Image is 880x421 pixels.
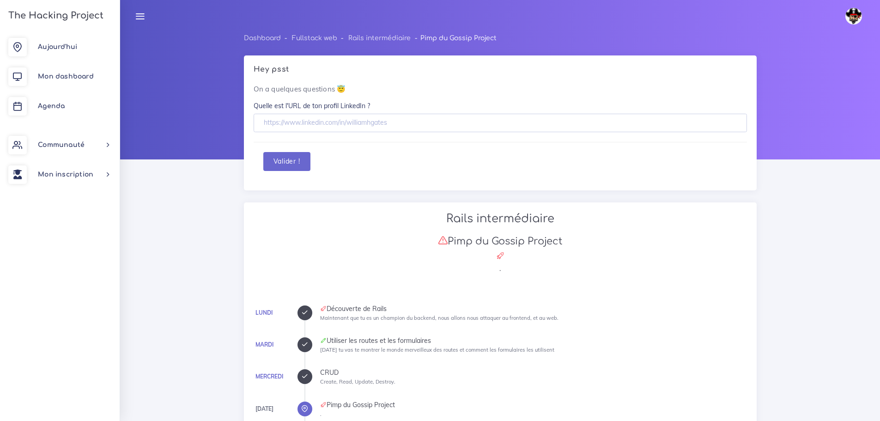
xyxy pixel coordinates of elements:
[38,43,77,50] span: Aujourd'hui
[845,8,862,24] img: avatar
[320,305,747,312] div: Découverte de Rails
[38,103,65,110] span: Agenda
[38,73,94,80] span: Mon dashboard
[6,11,103,21] h3: The Hacking Project
[292,35,337,42] a: Fullstack web
[38,141,85,148] span: Communauté
[254,264,747,273] h5: .
[244,35,281,42] a: Dashboard
[320,402,747,408] div: Pimp du Gossip Project
[348,35,411,42] a: Rails intermédiaire
[254,114,747,133] input: https://www.linkedin.com/in/williamhgates
[254,101,370,110] label: Quelle est l'URL de ton profil LinkedIn ?
[255,404,273,414] div: [DATE]
[254,84,747,95] p: On a quelques questions 😇
[254,212,747,226] h2: Rails intermédiaire
[38,171,93,178] span: Mon inscription
[320,378,395,385] small: Create, Read, Update, Destroy.
[255,341,273,348] a: Mardi
[320,337,747,344] div: Utiliser les routes et les formulaires
[320,347,554,353] small: [DATE] tu vas te montrer le monde merveilleux des routes et comment les formulaires les utilisent
[255,373,283,380] a: Mercredi
[320,411,322,417] small: .
[320,315,558,321] small: Maintenant que tu es un champion du backend, nous allons nous attaquer au frontend, et au web.
[254,65,747,74] h5: Hey psst
[254,235,747,247] h3: Pimp du Gossip Project
[320,369,747,376] div: CRUD
[263,152,310,171] button: Valider !
[411,32,496,44] li: Pimp du Gossip Project
[255,309,273,316] a: Lundi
